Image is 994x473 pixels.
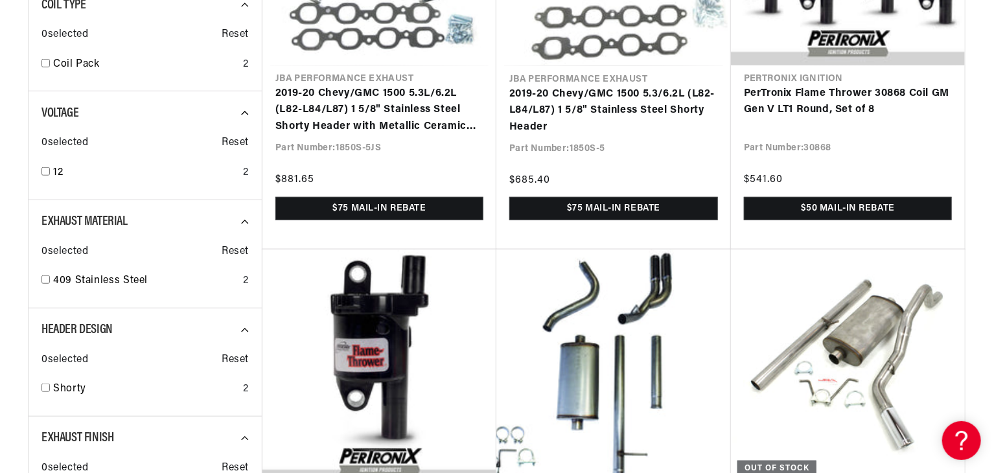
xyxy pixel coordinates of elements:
span: Reset [222,244,249,260]
span: Voltage [41,107,78,120]
div: 2 [243,273,249,290]
div: 2 [243,56,249,73]
span: Exhaust Finish [41,432,113,444]
a: 2019-20 Chevy/GMC 1500 5.3L/6.2L (L82-L84/L87) 1 5/8" Stainless Steel Shorty Header with Metallic... [275,86,483,135]
span: 0 selected [41,135,88,152]
a: Coil Pack [53,56,238,73]
span: 0 selected [41,244,88,260]
span: Reset [222,352,249,369]
span: Header Design [41,323,113,336]
span: 0 selected [41,27,88,43]
div: 2 [243,381,249,398]
div: 2 [243,165,249,181]
a: PerTronix Flame Thrower 30868 Coil GM Gen V LT1 Round, Set of 8 [744,86,952,119]
span: 0 selected [41,352,88,369]
a: 409 Stainless Steel [53,273,238,290]
a: Shorty [53,381,238,398]
a: 12 [53,165,238,181]
span: Reset [222,27,249,43]
a: 2019-20 Chevy/GMC 1500 5.3/6.2L (L82-L84/L87) 1 5/8" Stainless Steel Shorty Header [509,86,718,136]
span: Exhaust Material [41,215,128,228]
span: Reset [222,135,249,152]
